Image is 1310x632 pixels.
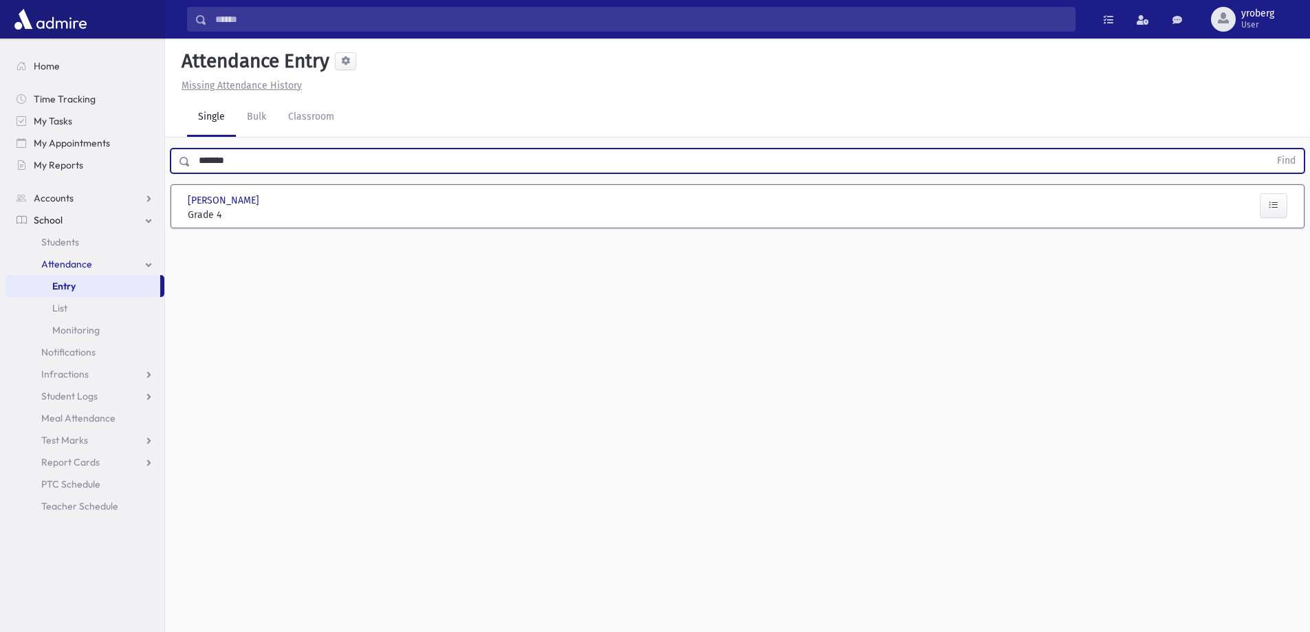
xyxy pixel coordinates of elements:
[34,115,72,127] span: My Tasks
[1241,8,1274,19] span: yroberg
[236,98,277,137] a: Bulk
[1241,19,1274,30] span: User
[41,390,98,402] span: Student Logs
[6,363,164,385] a: Infractions
[11,6,90,33] img: AdmirePro
[6,253,164,275] a: Attendance
[207,7,1075,32] input: Search
[6,88,164,110] a: Time Tracking
[6,451,164,473] a: Report Cards
[41,500,118,512] span: Teacher Schedule
[6,385,164,407] a: Student Logs
[41,346,96,358] span: Notifications
[277,98,345,137] a: Classroom
[34,214,63,226] span: School
[6,407,164,429] a: Meal Attendance
[6,187,164,209] a: Accounts
[188,193,262,208] span: [PERSON_NAME]
[34,159,83,171] span: My Reports
[6,297,164,319] a: List
[6,341,164,363] a: Notifications
[6,209,164,231] a: School
[188,208,360,222] span: Grade 4
[6,429,164,451] a: Test Marks
[34,192,74,204] span: Accounts
[41,412,116,424] span: Meal Attendance
[6,110,164,132] a: My Tasks
[52,302,67,314] span: List
[34,93,96,105] span: Time Tracking
[6,154,164,176] a: My Reports
[182,80,302,91] u: Missing Attendance History
[6,319,164,341] a: Monitoring
[6,55,164,77] a: Home
[34,137,110,149] span: My Appointments
[41,456,100,468] span: Report Cards
[6,275,160,297] a: Entry
[52,280,76,292] span: Entry
[6,495,164,517] a: Teacher Schedule
[41,368,89,380] span: Infractions
[6,473,164,495] a: PTC Schedule
[1269,149,1304,173] button: Find
[41,434,88,446] span: Test Marks
[52,324,100,336] span: Monitoring
[41,258,92,270] span: Attendance
[41,478,100,490] span: PTC Schedule
[6,132,164,154] a: My Appointments
[6,231,164,253] a: Students
[41,236,79,248] span: Students
[187,98,236,137] a: Single
[34,60,60,72] span: Home
[176,80,302,91] a: Missing Attendance History
[176,50,329,73] h5: Attendance Entry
